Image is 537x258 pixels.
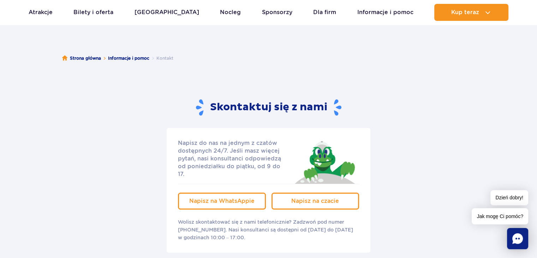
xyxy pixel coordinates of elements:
span: Napisz na czacie [291,198,339,204]
a: Dla firm [313,4,336,21]
span: Napisz na WhatsAppie [189,198,255,204]
a: Sponsorzy [262,4,292,21]
img: Jay [290,139,359,184]
a: Informacje i pomoc [108,55,149,62]
span: Jak mogę Ci pomóc? [472,208,528,224]
li: Kontakt [149,55,173,62]
a: Bilety i oferta [73,4,113,21]
div: Chat [507,228,528,249]
h2: Skontaktuj się z nami [196,99,341,117]
a: Strona główna [62,55,101,62]
a: [GEOGRAPHIC_DATA] [135,4,199,21]
a: Informacje i pomoc [357,4,413,21]
button: Kup teraz [434,4,508,21]
a: Napisz na czacie [272,193,359,210]
p: Wolisz skontaktować się z nami telefonicznie? Zadzwoń pod numer [PHONE_NUMBER]. Nasi konsultanci ... [178,218,359,241]
p: Napisz do nas na jednym z czatów dostępnych 24/7. Jeśli masz więcej pytań, nasi konsultanci odpow... [178,139,288,178]
span: Kup teraz [451,9,479,16]
a: Atrakcje [29,4,53,21]
a: Napisz na WhatsAppie [178,193,266,210]
a: Nocleg [220,4,241,21]
span: Dzień dobry! [490,190,528,205]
